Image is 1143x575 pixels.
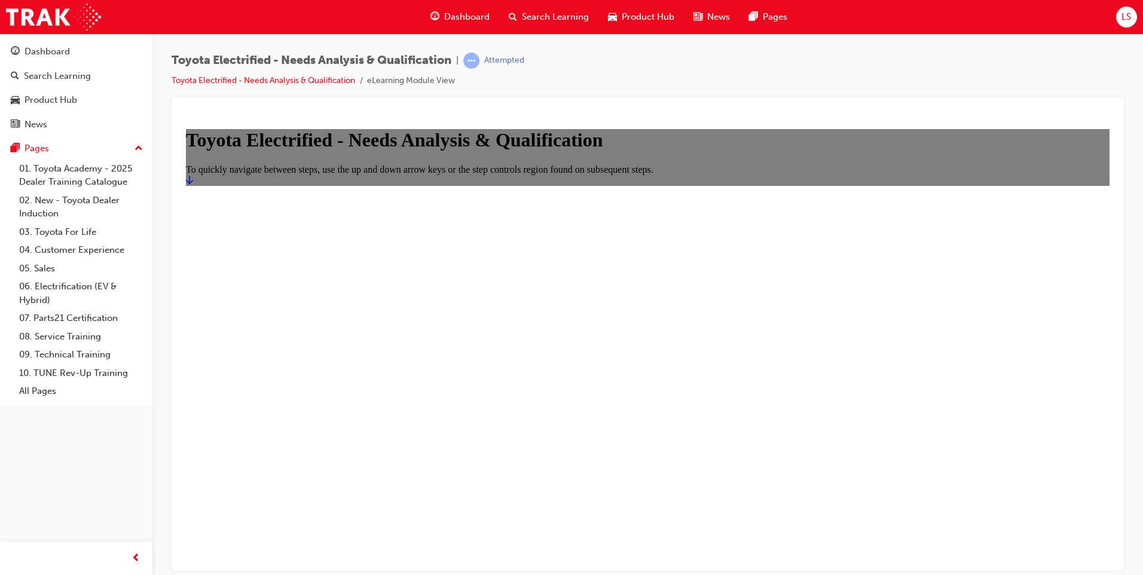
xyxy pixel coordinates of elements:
[693,10,702,25] span: news-icon
[24,69,91,83] div: Search Learning
[5,41,148,63] a: Dashboard
[132,551,140,566] span: prev-icon
[11,120,20,130] span: news-icon
[25,45,70,59] div: Dashboard
[14,191,148,223] a: 02. New - Toyota Dealer Induction
[456,54,459,68] span: |
[5,65,148,87] a: Search Learning
[484,55,524,66] div: Attempted
[11,71,19,82] span: search-icon
[14,345,148,364] a: 09. Technical Training
[749,10,758,25] span: pages-icon
[11,47,20,57] span: guage-icon
[430,10,439,25] span: guage-icon
[499,5,598,29] a: search-iconSearch Learning
[739,5,797,29] a: pages-iconPages
[14,241,148,259] a: 04. Customer Experience
[1121,10,1131,24] span: LS
[6,4,101,30] img: Trak
[598,5,684,29] a: car-iconProduct Hub
[5,137,148,160] button: Pages
[707,10,730,24] span: News
[463,53,479,69] span: learningRecordVerb_ATTEMPT-icon
[367,74,455,88] li: eLearning Module View
[608,10,617,25] span: car-icon
[5,38,148,137] button: DashboardSearch LearningProduct HubNews
[11,143,20,154] span: pages-icon
[172,54,451,68] span: Toyota Electrified - Needs Analysis & Qualification
[25,142,49,155] div: Pages
[684,5,739,29] a: news-iconNews
[25,118,47,131] div: News
[5,89,148,111] a: Product Hub
[5,48,928,59] div: To quickly navigate between steps, use the up and down arrow keys or the step controls region fou...
[25,93,77,107] div: Product Hub
[14,328,148,346] a: 08. Service Training
[5,13,928,35] h1: Toyota Electrified - Needs Analysis & Qualification
[14,364,148,383] a: 10. TUNE Rev-Up Training
[14,309,148,328] a: 07. Parts21 Certification
[522,10,589,24] span: Search Learning
[11,95,20,106] span: car-icon
[172,75,355,85] a: Toyota Electrified - Needs Analysis & Qualification
[509,10,517,25] span: search-icon
[14,223,148,241] a: 03. Toyota For Life
[763,10,787,24] span: Pages
[622,10,674,24] span: Product Hub
[5,59,12,69] a: Start
[14,259,148,278] a: 05. Sales
[1116,7,1137,27] button: LS
[444,10,490,24] span: Dashboard
[14,277,148,309] a: 06. Electrification (EV & Hybrid)
[14,160,148,191] a: 01. Toyota Academy - 2025 Dealer Training Catalogue
[421,5,499,29] a: guage-iconDashboard
[5,114,148,136] a: News
[14,382,148,400] a: All Pages
[135,141,143,157] span: up-icon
